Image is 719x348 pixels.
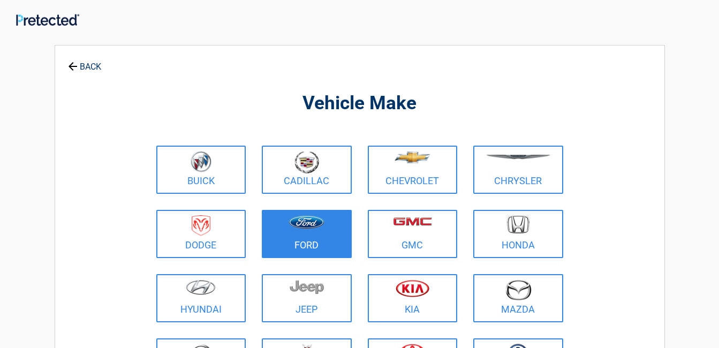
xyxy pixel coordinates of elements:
img: mazda [505,279,532,300]
a: BACK [66,52,103,71]
img: gmc [393,217,432,226]
img: dodge [192,215,210,236]
a: Dodge [156,210,246,258]
a: Kia [368,274,458,322]
img: honda [507,215,529,234]
img: ford [289,215,324,229]
a: Hyundai [156,274,246,322]
a: Mazda [473,274,563,322]
a: Honda [473,210,563,258]
a: Chevrolet [368,146,458,194]
a: Buick [156,146,246,194]
img: jeep [290,279,324,294]
a: Jeep [262,274,352,322]
a: Chrysler [473,146,563,194]
a: Cadillac [262,146,352,194]
img: chevrolet [395,152,430,163]
img: kia [396,279,429,297]
img: buick [191,151,211,172]
img: Main Logo [16,14,79,25]
a: Ford [262,210,352,258]
h2: Vehicle Make [154,91,566,116]
a: GMC [368,210,458,258]
img: chrysler [486,155,551,160]
img: hyundai [186,279,216,295]
img: cadillac [294,151,319,173]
